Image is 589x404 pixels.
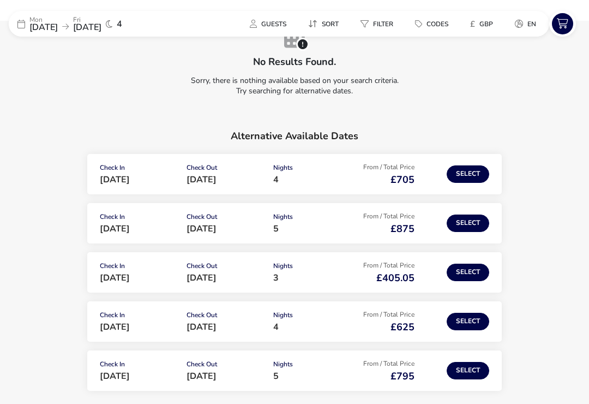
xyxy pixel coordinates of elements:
span: 4 [273,321,279,333]
span: £795 [390,370,414,383]
p: Check Out [187,164,265,175]
span: Guests [261,20,286,28]
p: From / Total Price [348,360,414,371]
h2: No results found. [253,55,336,68]
naf-pibe-menu-bar-item: en [506,16,549,32]
span: [DATE] [187,223,217,235]
span: Sort [322,20,339,28]
p: Check Out [187,361,265,372]
p: Nights [273,361,339,372]
p: Check In [100,312,178,323]
span: [DATE] [100,174,130,186]
span: [DATE] [100,223,130,235]
span: £405.05 [376,271,414,284]
p: From / Total Price [348,311,414,322]
p: From / Total Price [348,164,414,175]
button: Select [447,313,489,330]
button: Codes [406,16,457,32]
span: [DATE] [29,21,58,33]
p: Check In [100,164,178,175]
span: [DATE] [100,321,130,333]
span: [DATE] [100,272,130,284]
naf-pibe-menu-bar-item: Codes [406,16,461,32]
button: en [506,16,545,32]
span: Filter [373,20,393,28]
button: Select [447,264,489,281]
p: Fri [73,16,101,23]
span: [DATE] [187,321,217,333]
span: [DATE] [73,21,101,33]
p: From / Total Price [348,262,414,273]
p: Sorry, there is nothing available based on your search criteria. Try searching for alternative da... [9,67,580,100]
p: From / Total Price [348,213,414,224]
button: Sort [299,16,347,32]
div: Mon[DATE]Fri[DATE]4 [9,11,172,37]
button: Guests [241,16,295,32]
span: [DATE] [100,370,130,382]
p: Mon [29,16,58,23]
p: Check In [100,361,178,372]
p: Nights [273,213,339,224]
span: [DATE] [187,272,217,284]
naf-pibe-menu-bar-item: £GBP [461,16,506,32]
span: GBP [479,20,493,28]
span: [DATE] [187,174,217,186]
span: Codes [426,20,448,28]
span: [DATE] [187,370,217,382]
p: Nights [273,164,339,175]
p: Check Out [187,263,265,274]
h2: Alternative Available Dates [87,122,502,154]
span: 5 [273,370,279,382]
span: en [527,20,536,28]
p: Nights [273,263,339,274]
naf-pibe-menu-bar-item: Filter [352,16,406,32]
p: Check In [100,213,178,224]
span: 4 [273,174,279,186]
p: Nights [273,312,339,323]
span: 5 [273,223,279,235]
button: Select [447,165,489,183]
p: Check Out [187,213,265,224]
naf-pibe-menu-bar-item: Guests [241,16,299,32]
i: £ [470,19,475,29]
span: 4 [117,20,122,28]
p: Check In [100,263,178,274]
button: Filter [352,16,402,32]
span: 3 [273,272,279,284]
button: Select [447,362,489,379]
span: £625 [390,320,414,334]
button: Select [447,215,489,232]
p: Check Out [187,312,265,323]
naf-pibe-menu-bar-item: Sort [299,16,352,32]
span: £705 [390,173,414,186]
span: £875 [390,222,414,235]
button: £GBP [461,16,502,32]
